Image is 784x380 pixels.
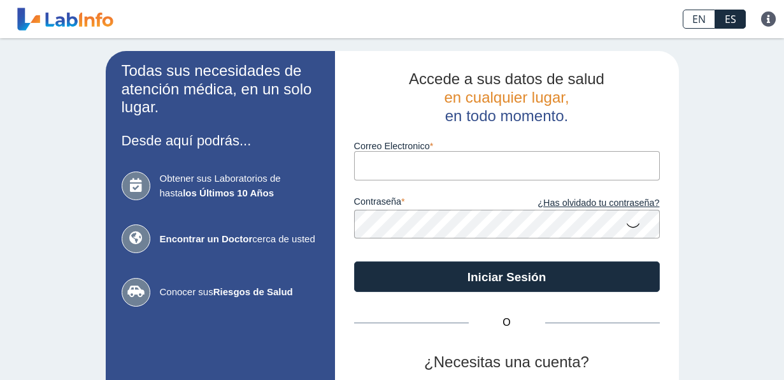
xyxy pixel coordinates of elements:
[160,172,319,200] span: Obtener sus Laboratorios de hasta
[122,133,319,149] h3: Desde aquí podrás...
[354,196,507,210] label: contraseña
[160,233,253,244] b: Encontrar un Doctor
[445,107,568,124] span: en todo momento.
[683,10,715,29] a: EN
[354,141,660,151] label: Correo Electronico
[354,261,660,292] button: Iniciar Sesión
[160,232,319,247] span: cerca de usted
[507,196,660,210] a: ¿Has olvidado tu contraseña?
[469,315,545,330] span: O
[444,89,569,106] span: en cualquier lugar,
[213,286,293,297] b: Riesgos de Salud
[354,353,660,372] h2: ¿Necesitas una cuenta?
[715,10,746,29] a: ES
[122,62,319,117] h2: Todas sus necesidades de atención médica, en un solo lugar.
[160,285,319,300] span: Conocer sus
[183,187,274,198] b: los Últimos 10 Años
[409,70,604,87] span: Accede a sus datos de salud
